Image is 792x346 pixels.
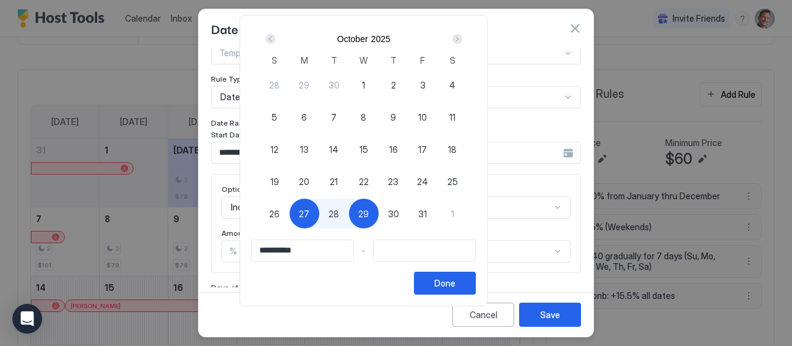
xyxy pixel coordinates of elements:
[319,167,349,196] button: 21
[371,34,390,44] button: 2025
[408,199,437,228] button: 31
[361,245,366,256] span: -
[449,79,455,92] span: 4
[272,111,277,124] span: 5
[290,167,319,196] button: 20
[319,70,349,100] button: 30
[361,111,366,124] span: 8
[359,143,368,156] span: 15
[329,207,339,220] span: 28
[290,199,319,228] button: 27
[414,272,476,295] button: Done
[301,54,308,67] span: M
[359,175,369,188] span: 22
[379,199,408,228] button: 30
[379,70,408,100] button: 2
[260,102,290,132] button: 5
[359,54,368,67] span: W
[331,54,337,67] span: T
[260,134,290,164] button: 12
[417,175,428,188] span: 24
[418,207,427,220] span: 31
[388,207,399,220] span: 30
[299,79,309,92] span: 29
[449,111,455,124] span: 11
[349,134,379,164] button: 15
[330,175,338,188] span: 21
[420,54,425,67] span: F
[270,143,278,156] span: 12
[260,167,290,196] button: 19
[362,79,365,92] span: 1
[349,102,379,132] button: 8
[451,207,454,220] span: 1
[290,102,319,132] button: 6
[447,175,458,188] span: 25
[349,167,379,196] button: 22
[408,167,437,196] button: 24
[389,143,398,156] span: 16
[418,111,427,124] span: 10
[408,134,437,164] button: 17
[260,199,290,228] button: 26
[420,79,426,92] span: 3
[390,111,396,124] span: 9
[408,102,437,132] button: 10
[260,70,290,100] button: 28
[437,199,467,228] button: 1
[319,102,349,132] button: 7
[300,143,309,156] span: 13
[290,134,319,164] button: 13
[269,207,280,220] span: 26
[434,277,455,290] div: Done
[379,102,408,132] button: 9
[437,134,467,164] button: 18
[329,79,340,92] span: 30
[379,134,408,164] button: 16
[299,175,309,188] span: 20
[269,79,280,92] span: 28
[448,143,457,156] span: 18
[390,54,397,67] span: T
[448,32,465,46] button: Next
[270,175,279,188] span: 19
[337,34,368,44] button: October
[437,167,467,196] button: 25
[319,199,349,228] button: 28
[263,32,280,46] button: Prev
[301,111,307,124] span: 6
[437,102,467,132] button: 11
[272,54,277,67] span: S
[374,240,475,261] input: Input Field
[450,54,455,67] span: S
[252,240,353,261] input: Input Field
[358,207,369,220] span: 29
[349,199,379,228] button: 29
[329,143,338,156] span: 14
[299,207,309,220] span: 27
[408,70,437,100] button: 3
[388,175,398,188] span: 23
[319,134,349,164] button: 14
[290,70,319,100] button: 29
[349,70,379,100] button: 1
[379,167,408,196] button: 23
[12,304,42,334] div: Open Intercom Messenger
[418,143,427,156] span: 17
[331,111,337,124] span: 7
[437,70,467,100] button: 4
[391,79,396,92] span: 2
